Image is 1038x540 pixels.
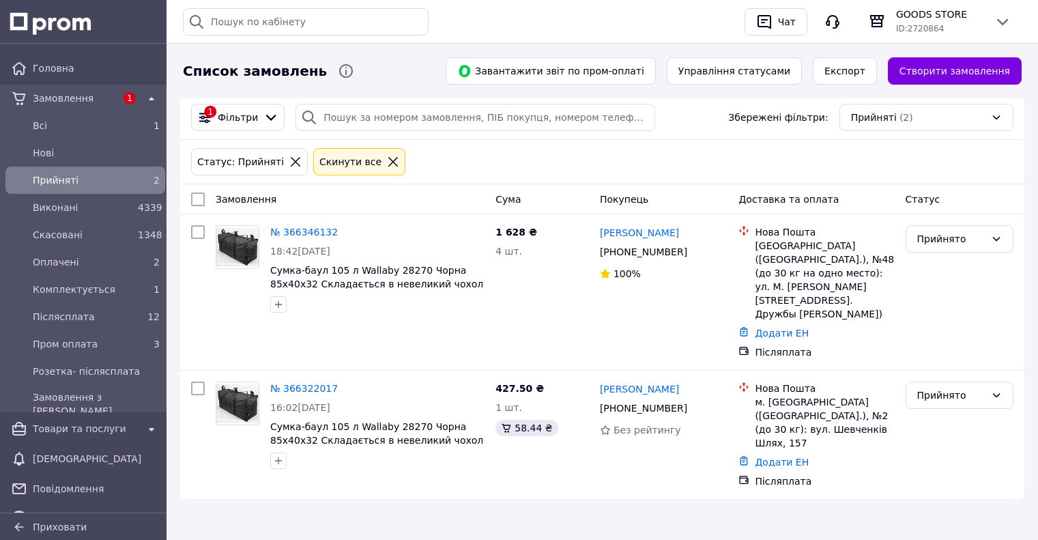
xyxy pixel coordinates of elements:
span: Оплачені [33,255,132,269]
span: Скасовані [33,228,132,242]
span: 1 [154,120,160,131]
a: Фото товару [216,225,259,269]
span: Замовлення [33,91,116,105]
span: 1 шт. [495,402,522,413]
div: 58.44 ₴ [495,420,558,436]
button: Завантажити звіт по пром-оплаті [446,57,656,85]
span: ID: 2720864 [896,24,944,33]
span: 3 [154,339,160,350]
a: № 366322017 [270,383,338,394]
span: GOODS STORE [896,8,983,21]
div: Післяплата [755,345,894,359]
span: [PHONE_NUMBER] [600,403,687,414]
div: Нова Пошта [755,382,894,395]
input: Пошук по кабінету [183,8,429,35]
div: м. [GEOGRAPHIC_DATA] ([GEOGRAPHIC_DATA].), №2 (до 30 кг): вул. Шевченків Шлях, 157 [755,395,894,450]
span: Прийняті [33,173,132,187]
span: Замовлення з [PERSON_NAME] [33,390,160,418]
div: Прийнято [917,388,985,403]
div: Нова Пошта [755,225,894,239]
span: Всi [33,119,132,132]
span: Розетка- післясплата [33,365,160,378]
span: Список замовлень [183,61,327,81]
a: Додати ЕН [755,328,809,339]
span: Покупець [600,194,648,205]
span: (2) [899,112,913,123]
button: Управління статусами [667,57,802,85]
span: Без рейтингу [614,425,681,436]
span: Доставка та оплата [738,194,839,205]
span: Cума [495,194,521,205]
button: Експорт [813,57,877,85]
a: [PERSON_NAME] [600,226,679,240]
div: Прийнято [917,231,985,246]
span: 4339 [138,202,162,213]
span: Виконані [33,201,132,214]
span: Фільтри [218,111,258,124]
span: [DEMOGRAPHIC_DATA] [33,452,160,466]
span: Товари та послуги [33,422,138,436]
div: Чат [775,12,798,32]
a: Додати ЕН [755,457,809,468]
a: № 366346132 [270,227,338,238]
span: 16:02[DATE] [270,402,330,413]
span: Нові [33,146,160,160]
span: Пром оплата [33,337,132,351]
span: 1 [124,92,136,104]
a: [PERSON_NAME] [600,382,679,396]
span: 4 шт. [495,246,522,257]
a: Фото товару [216,382,259,425]
span: Післясплата [33,310,132,324]
span: 100% [614,268,641,279]
div: Cкинути все [317,154,384,169]
span: Прийняті [851,111,897,124]
span: Збережені фільтри: [728,111,828,124]
span: 1348 [138,229,162,240]
span: Каталог ProSale [33,512,138,526]
span: 2 [154,257,160,268]
span: 12 [147,311,160,322]
a: Сумка-баул 105 л Wallaby 28270 Чорна 85х40х32 Складається в невеликий чохол [270,265,483,289]
span: Головна [33,61,160,75]
span: 2 [154,175,160,186]
img: Фото товару [216,384,259,423]
div: [GEOGRAPHIC_DATA] ([GEOGRAPHIC_DATA].), №48 (до 30 кг на одно место): ул. М. [PERSON_NAME][STREET... [755,239,894,321]
span: 1 [154,284,160,295]
span: Статус [906,194,940,205]
div: Післяплата [755,474,894,488]
button: Чат [745,8,807,35]
a: Створити замовлення [888,57,1022,85]
span: 18:42[DATE] [270,246,330,257]
span: Повідомлення [33,482,160,496]
span: Приховати [33,522,87,532]
a: Сумка-баул 105 л Wallaby 28270 Чорна 85х40х32 Складається в невеликий чохол [270,421,483,446]
div: Статус: Прийняті [194,154,287,169]
span: Комплектується [33,283,132,296]
img: Фото товару [216,228,259,267]
span: Замовлення [216,194,276,205]
span: 1 628 ₴ [495,227,537,238]
input: Пошук за номером замовлення, ПІБ покупця, номером телефону, Email, номером накладної [295,104,655,131]
span: 427.50 ₴ [495,383,544,394]
span: [PHONE_NUMBER] [600,246,687,257]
